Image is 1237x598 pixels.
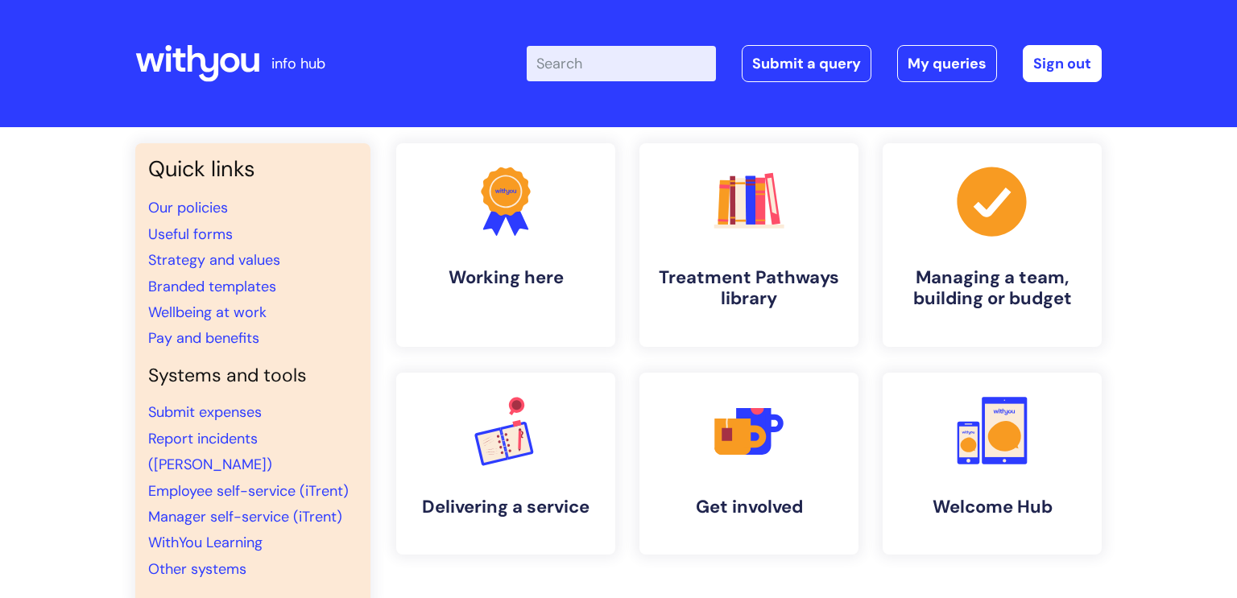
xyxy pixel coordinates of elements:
a: WithYou Learning [148,533,263,552]
a: Strategy and values [148,250,280,270]
h4: Treatment Pathways library [652,267,846,310]
a: Wellbeing at work [148,303,267,322]
a: Report incidents ([PERSON_NAME]) [148,429,272,474]
h4: Delivering a service [409,497,602,518]
h4: Get involved [652,497,846,518]
h4: Working here [409,267,602,288]
a: Pay and benefits [148,328,259,348]
a: Other systems [148,559,246,579]
input: Search [527,46,716,81]
h4: Systems and tools [148,365,358,387]
a: Get involved [639,373,858,555]
h4: Welcome Hub [896,497,1089,518]
a: Submit expenses [148,402,262,422]
a: Our policies [148,198,228,217]
a: Working here [396,143,615,347]
a: Managing a team, building or budget [883,143,1102,347]
a: Useful forms [148,225,233,244]
a: Treatment Pathways library [639,143,858,347]
p: info hub [271,51,325,76]
h4: Managing a team, building or budget [896,267,1089,310]
a: Manager self-service (iTrent) [148,507,342,526]
a: Branded templates [148,277,276,296]
a: Delivering a service [396,373,615,555]
a: Welcome Hub [883,373,1102,555]
a: Submit a query [742,45,871,82]
a: Sign out [1023,45,1102,82]
a: My queries [897,45,997,82]
h3: Quick links [148,156,358,182]
div: | - [527,45,1102,82]
a: Employee self-service (iTrent) [148,481,349,501]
